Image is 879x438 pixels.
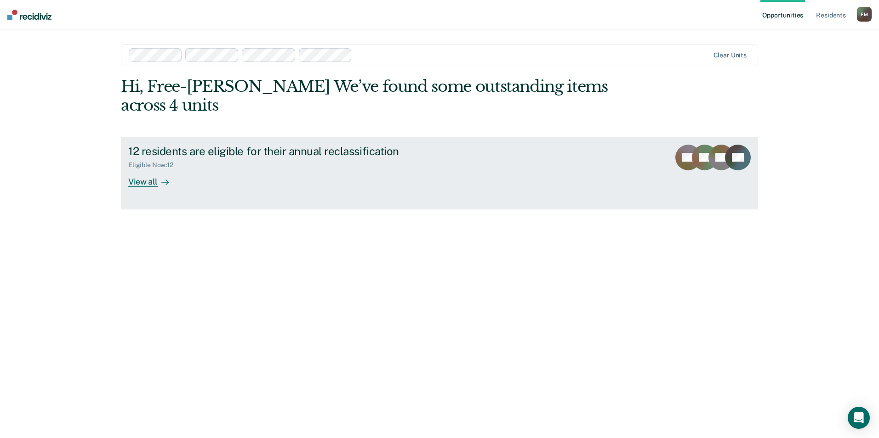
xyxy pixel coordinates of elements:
[857,7,872,22] div: F M
[128,161,181,169] div: Eligible Now : 12
[7,10,51,20] img: Recidiviz
[857,7,872,22] button: FM
[713,51,747,59] div: Clear units
[121,77,631,115] div: Hi, Free-[PERSON_NAME] We’ve found some outstanding items across 4 units
[128,145,451,158] div: 12 residents are eligible for their annual reclassification
[848,407,870,429] div: Open Intercom Messenger
[128,169,180,187] div: View all
[121,137,758,209] a: 12 residents are eligible for their annual reclassificationEligible Now:12View all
